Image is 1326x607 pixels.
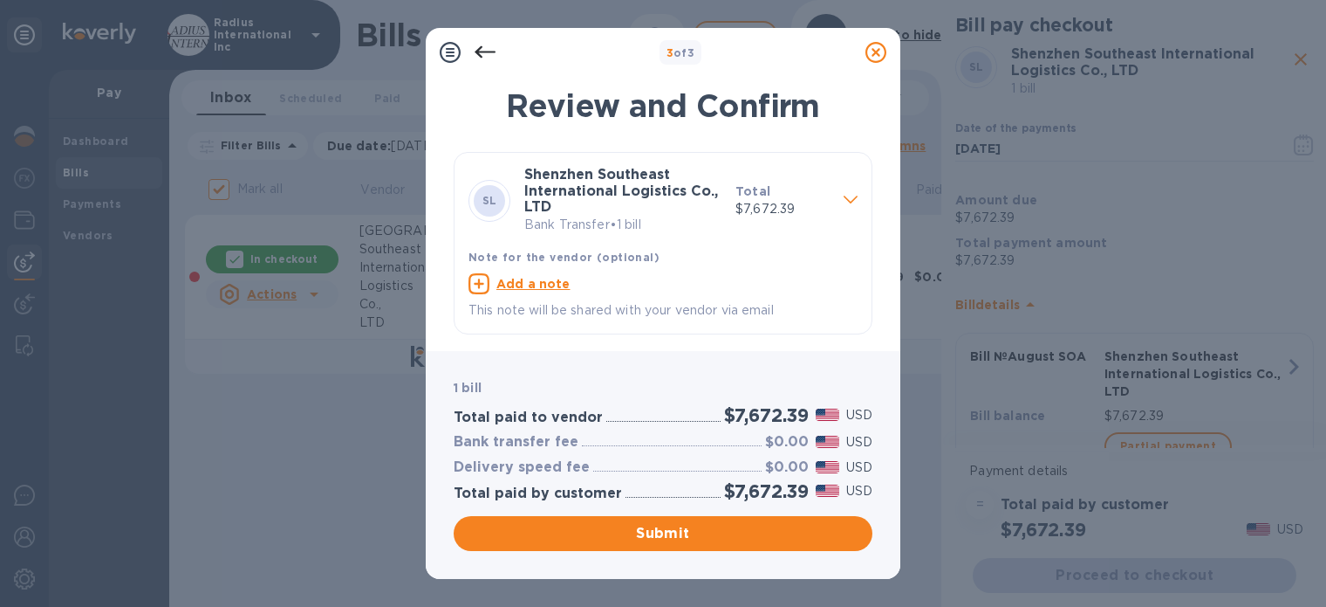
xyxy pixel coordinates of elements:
p: USD [846,482,872,500]
span: Submit [468,523,858,544]
h3: Total paid by customer [454,486,622,502]
h3: $0.00 [765,459,809,476]
h1: Review and Confirm [454,87,872,124]
h2: $7,672.39 [724,480,809,502]
p: USD [846,406,872,424]
b: Total [735,184,770,198]
b: Note for the vendor (optional) [468,251,660,264]
img: USD [816,485,839,497]
img: USD [816,409,839,421]
h3: $0.00 [765,434,809,451]
p: $7,672.39 [735,200,830,218]
b: 1 bill [454,381,482,395]
img: USD [816,461,839,473]
p: Bank Transfer • 1 bill [524,216,721,234]
h3: Bank transfer fee [454,434,578,451]
img: USD [816,436,839,448]
h2: $7,672.39 [724,404,809,426]
div: SLShenzhen Southeast International Logistics Co., LTDBank Transfer•1 billTotal$7,672.39Note for t... [468,167,858,320]
button: Submit [454,516,872,551]
h3: Delivery speed fee [454,459,590,476]
p: USD [846,459,872,477]
b: Shenzhen Southeast International Logistics Co., LTD [524,166,718,215]
p: USD [846,433,872,452]
p: This note will be shared with your vendor via email [468,301,858,320]
b: SL [482,194,497,207]
u: Add a note [496,277,571,291]
b: of 3 [666,46,695,59]
span: 3 [666,46,673,59]
h3: Total paid to vendor [454,410,603,426]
